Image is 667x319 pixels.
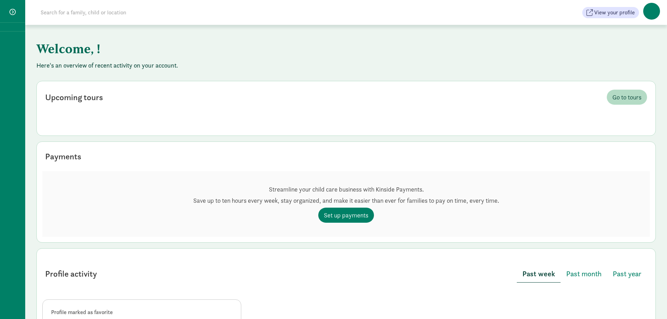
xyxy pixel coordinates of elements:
[193,185,499,194] p: Streamline your child care business with Kinside Payments.
[45,268,97,280] div: Profile activity
[45,150,81,163] div: Payments
[517,265,561,283] button: Past week
[36,6,233,20] input: Search for a family, child or location
[607,90,647,105] a: Go to tours
[324,210,368,220] span: Set up payments
[522,268,555,279] span: Past week
[561,265,607,282] button: Past month
[51,308,232,317] div: Profile marked as favorite
[612,92,641,102] span: Go to tours
[318,208,374,223] a: Set up payments
[36,36,383,61] h1: Welcome, !
[566,268,602,279] span: Past month
[582,7,639,18] button: View your profile
[613,268,641,279] span: Past year
[607,265,647,282] button: Past year
[193,196,499,205] p: Save up to ten hours every week, stay organized, and make it easier than ever for families to pay...
[45,91,103,104] div: Upcoming tours
[36,61,656,70] p: Here's an overview of recent activity on your account.
[594,8,635,17] span: View your profile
